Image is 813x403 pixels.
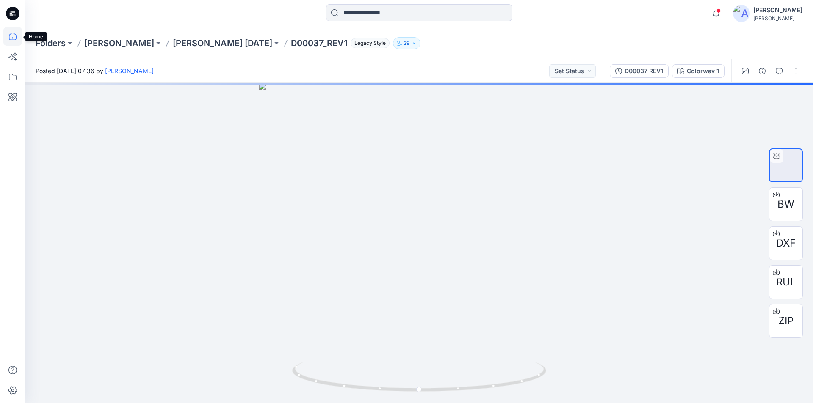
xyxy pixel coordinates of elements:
p: D00037_REV1 [291,37,347,49]
span: RUL [776,274,796,290]
button: D00037 REV1 [610,64,669,78]
button: Legacy Style [347,37,390,49]
img: avatar [733,5,750,22]
a: [PERSON_NAME] [105,67,154,74]
a: [PERSON_NAME] [84,37,154,49]
div: [PERSON_NAME] [753,15,802,22]
div: D00037 REV1 [625,66,663,76]
div: [PERSON_NAME] [753,5,802,15]
button: 29 [393,37,420,49]
p: 29 [404,38,410,48]
a: Folders [36,37,66,49]
span: Posted [DATE] 07:36 by [36,66,154,75]
div: Colorway 1 [687,66,719,76]
img: turntable-19-09-2025-07:36:43 [770,149,802,181]
a: [PERSON_NAME] [DATE] [173,37,272,49]
button: Details [755,64,769,78]
span: ZIP [778,313,794,329]
span: DXF [776,236,796,251]
button: Colorway 1 [672,64,725,78]
span: BW [777,197,794,212]
span: Legacy Style [351,38,390,48]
